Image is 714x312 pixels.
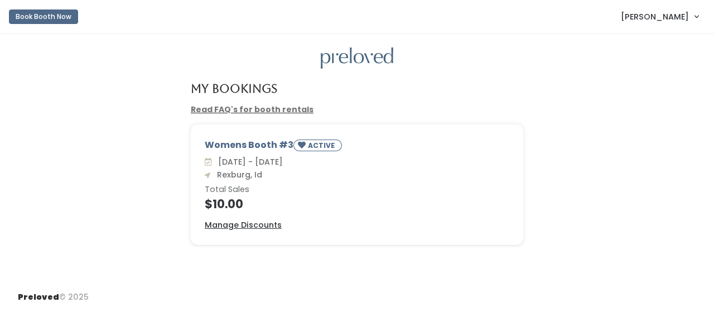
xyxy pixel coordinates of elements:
[308,141,337,150] small: ACTIVE
[191,82,277,95] h4: My Bookings
[18,282,89,303] div: © 2025
[205,198,509,210] h4: $10.00
[213,169,262,180] span: Rexburg, Id
[205,138,509,156] div: Womens Booth #3
[205,219,282,231] a: Manage Discounts
[321,47,393,69] img: preloved logo
[214,156,283,167] span: [DATE] - [DATE]
[205,185,509,194] h6: Total Sales
[610,4,710,28] a: [PERSON_NAME]
[9,4,78,29] a: Book Booth Now
[18,291,59,303] span: Preloved
[9,9,78,24] button: Book Booth Now
[621,11,689,23] span: [PERSON_NAME]
[191,104,313,115] a: Read FAQ's for booth rentals
[205,219,282,231] u: Manage Discounts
